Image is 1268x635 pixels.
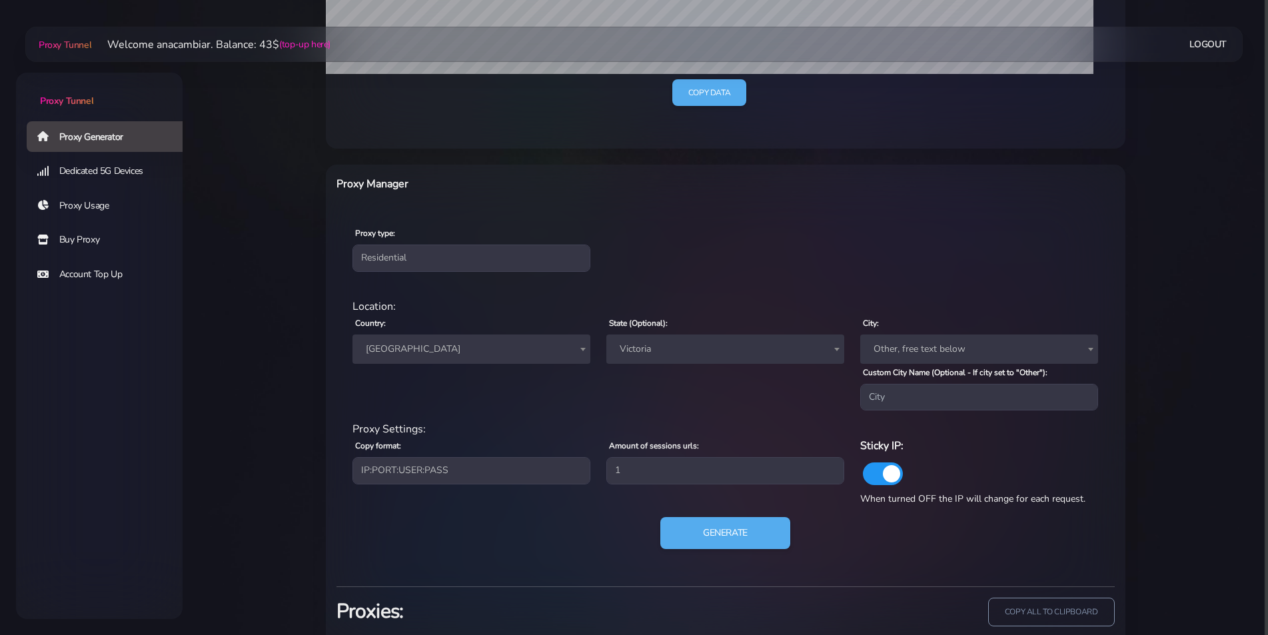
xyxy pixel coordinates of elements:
[27,191,193,221] a: Proxy Usage
[40,95,93,107] span: Proxy Tunnel
[1189,32,1227,57] a: Logout
[860,334,1098,364] span: Other, free text below
[336,598,718,625] h3: Proxies:
[27,121,193,152] a: Proxy Generator
[27,225,193,255] a: Buy Proxy
[868,340,1090,358] span: Other, free text below
[27,156,193,187] a: Dedicated 5G Devices
[39,39,91,51] span: Proxy Tunnel
[27,259,193,290] a: Account Top Up
[344,299,1107,315] div: Location:
[355,317,386,329] label: Country:
[672,79,746,107] a: Copy data
[360,340,582,358] span: Australia
[609,440,699,452] label: Amount of sessions urls:
[860,384,1098,410] input: City
[355,227,395,239] label: Proxy type:
[36,34,91,55] a: Proxy Tunnel
[606,334,844,364] span: Victoria
[863,317,879,329] label: City:
[860,492,1085,505] span: When turned OFF the IP will change for each request.
[614,340,836,358] span: Victoria
[660,517,790,549] button: Generate
[344,421,1107,437] div: Proxy Settings:
[352,334,590,364] span: Australia
[279,37,330,51] a: (top-up here)
[863,366,1047,378] label: Custom City Name (Optional - If city set to "Other"):
[860,437,1098,454] h6: Sticky IP:
[16,73,183,108] a: Proxy Tunnel
[1203,570,1251,618] iframe: Webchat Widget
[609,317,668,329] label: State (Optional):
[91,37,330,53] li: Welcome anacambiar. Balance: 43$
[336,175,784,193] h6: Proxy Manager
[988,598,1115,626] input: copy all to clipboard
[355,440,401,452] label: Copy format:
